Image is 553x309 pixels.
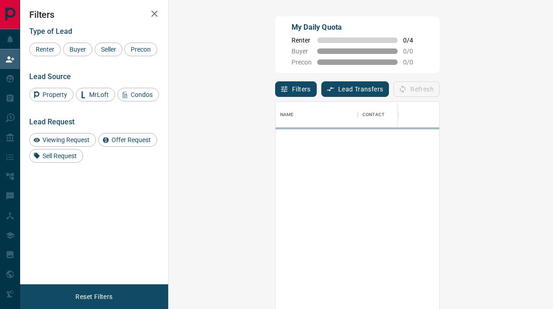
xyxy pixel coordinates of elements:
span: Precon [128,46,154,53]
button: Filters [275,81,317,97]
div: MrLoft [76,88,115,101]
span: Offer Request [108,136,154,144]
span: Lead Request [29,117,74,126]
span: Viewing Request [39,136,93,144]
button: Lead Transfers [321,81,389,97]
span: Precon [292,59,312,66]
div: Viewing Request [29,133,96,147]
div: Seller [95,43,122,56]
div: Renter [29,43,61,56]
span: 0 / 0 [403,48,423,55]
h2: Filters [29,9,159,20]
div: Buyer [63,43,92,56]
div: Name [276,102,358,128]
div: Property [29,88,74,101]
span: Renter [32,46,58,53]
span: Type of Lead [29,27,72,36]
span: Seller [98,46,119,53]
div: Name [280,102,294,128]
span: Sell Request [39,152,80,160]
span: Condos [128,91,156,98]
button: Reset Filters [69,289,118,304]
div: Contact [358,102,431,128]
div: Sell Request [29,149,83,163]
span: Property [39,91,70,98]
p: My Daily Quota [292,22,423,33]
span: 0 / 4 [403,37,423,44]
span: Lead Source [29,72,71,81]
span: Buyer [66,46,89,53]
div: Condos [117,88,159,101]
span: Buyer [292,48,312,55]
div: Precon [124,43,157,56]
span: Renter [292,37,312,44]
span: 0 / 0 [403,59,423,66]
div: Offer Request [98,133,157,147]
div: Contact [362,102,384,128]
span: MrLoft [86,91,112,98]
